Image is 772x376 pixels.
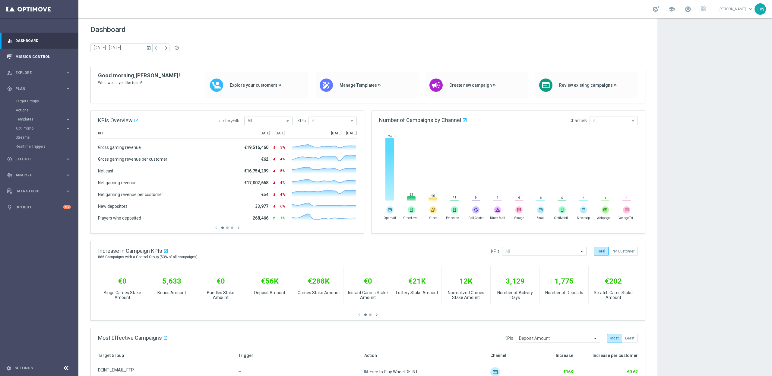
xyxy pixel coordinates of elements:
a: Optibot [15,199,63,215]
span: keyboard_arrow_down [747,6,754,12]
button: equalizer Dashboard [7,38,71,43]
button: lightbulb Optibot +10 [7,205,71,210]
a: Mission Control [15,49,71,65]
div: Execute [7,156,65,162]
div: Dashboard [7,33,71,49]
div: Templates [16,115,78,124]
div: TW [755,3,766,15]
a: Target Groups [16,99,63,104]
i: keyboard_arrow_right [65,70,71,76]
div: +10 [63,205,71,209]
button: track_changes Analyze keyboard_arrow_right [7,173,71,178]
span: OptiPromo [16,127,59,130]
div: Optibot [7,199,71,215]
div: Streams [16,133,78,142]
a: Dashboard [15,33,71,49]
i: lightbulb [7,204,12,210]
i: play_circle_outline [7,156,12,162]
span: Data Studio [15,189,65,193]
i: gps_fixed [7,86,12,92]
i: keyboard_arrow_right [65,172,71,178]
div: Realtime Triggers [16,142,78,151]
button: Templates keyboard_arrow_right [16,117,71,122]
span: school [668,6,675,12]
div: Explore [7,70,65,76]
button: gps_fixed Plan keyboard_arrow_right [7,86,71,91]
button: Mission Control [7,54,71,59]
div: OptiPromo [16,124,78,133]
div: OptiPromo [16,127,65,130]
div: Plan [7,86,65,92]
i: equalizer [7,38,12,43]
button: OptiPromo keyboard_arrow_right [16,126,71,131]
a: Settings [14,366,33,370]
i: keyboard_arrow_right [65,117,71,122]
i: keyboard_arrow_right [65,126,71,131]
span: Explore [15,71,65,75]
span: Templates [16,117,59,121]
a: Actions [16,108,63,113]
a: [PERSON_NAME]keyboard_arrow_down [718,5,755,14]
span: Execute [15,157,65,161]
button: Data Studio keyboard_arrow_right [7,189,71,194]
i: keyboard_arrow_right [65,86,71,92]
div: Data Studio [7,188,65,194]
i: settings [6,365,11,371]
i: person_search [7,70,12,76]
a: Realtime Triggers [16,144,63,149]
a: Streams [16,135,63,140]
div: Actions [16,106,78,115]
span: Plan [15,87,65,91]
i: keyboard_arrow_right [65,188,71,194]
i: keyboard_arrow_right [65,156,71,162]
button: play_circle_outline Execute keyboard_arrow_right [7,157,71,162]
button: person_search Explore keyboard_arrow_right [7,70,71,75]
div: Mission Control [7,49,71,65]
div: Analyze [7,172,65,178]
i: track_changes [7,172,12,178]
span: Analyze [15,173,65,177]
div: Target Groups [16,97,78,106]
div: Templates [16,117,65,121]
